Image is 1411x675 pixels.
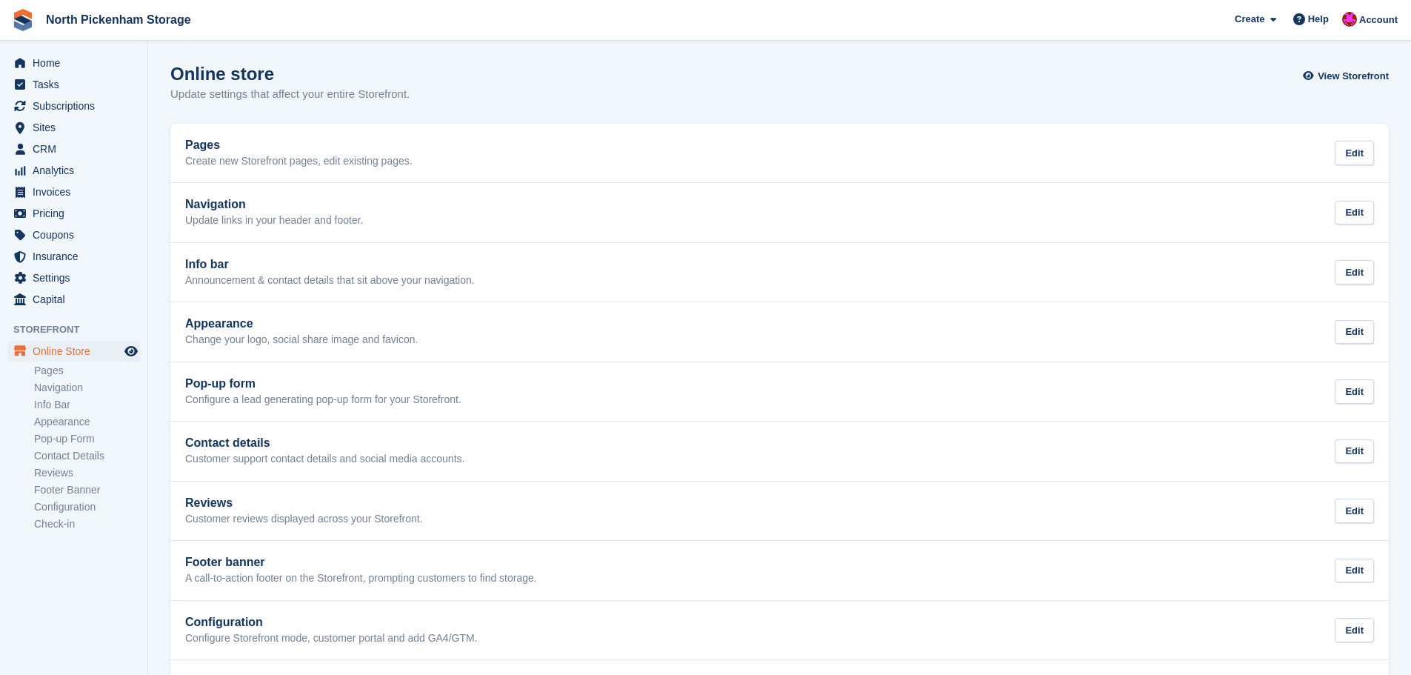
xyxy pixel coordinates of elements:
p: Customer reviews displayed across your Storefront. [185,513,423,526]
a: Pop-up Form [34,432,140,446]
a: Appearance [34,415,140,429]
a: Pages Create new Storefront pages, edit existing pages. Edit [170,124,1389,183]
a: Pop-up form Configure a lead generating pop-up form for your Storefront. Edit [170,362,1389,422]
span: Invoices [33,182,121,202]
span: Insurance [33,246,121,267]
div: Edit [1335,141,1374,165]
div: Edit [1335,379,1374,404]
p: Customer support contact details and social media accounts. [185,453,464,466]
a: Navigation [34,381,140,395]
span: Coupons [33,225,121,245]
a: menu [7,289,140,310]
a: Check-in [34,517,140,531]
span: Pricing [33,203,121,224]
h2: Reviews [185,496,423,510]
a: Contact Details [34,449,140,463]
a: menu [7,96,140,116]
div: Edit [1335,320,1374,345]
a: menu [7,117,140,138]
h2: Info bar [185,258,475,271]
a: menu [7,160,140,181]
p: Update links in your header and footer. [185,214,364,227]
div: Edit [1335,618,1374,642]
span: Home [33,53,121,73]
span: Sites [33,117,121,138]
span: Help [1308,12,1329,27]
a: menu [7,246,140,267]
span: Tasks [33,74,121,95]
p: A call-to-action footer on the Storefront, prompting customers to find storage. [185,572,537,585]
span: CRM [33,139,121,159]
div: Edit [1335,559,1374,583]
a: Footer banner A call-to-action footer on the Storefront, prompting customers to find storage. Edit [170,541,1389,600]
h2: Pages [185,139,413,152]
a: menu [7,267,140,288]
span: View Storefront [1318,69,1389,84]
a: North Pickenham Storage [40,7,197,32]
span: Analytics [33,160,121,181]
span: Settings [33,267,121,288]
div: Edit [1335,499,1374,523]
a: Contact details Customer support contact details and social media accounts. Edit [170,422,1389,481]
a: Preview store [122,342,140,360]
span: Subscriptions [33,96,121,116]
img: Dylan Taylor [1342,12,1357,27]
a: Info bar Announcement & contact details that sit above your navigation. Edit [170,243,1389,302]
h2: Pop-up form [185,377,461,390]
a: Info Bar [34,398,140,412]
p: Configure Storefront mode, customer portal and add GA4/GTM. [185,632,478,645]
span: Storefront [13,322,147,337]
p: Announcement & contact details that sit above your navigation. [185,274,475,287]
a: menu [7,203,140,224]
h2: Navigation [185,198,364,211]
div: Edit [1335,439,1374,464]
a: View Storefront [1307,64,1389,88]
a: menu [7,341,140,362]
p: Change your logo, social share image and favicon. [185,333,418,347]
p: Configure a lead generating pop-up form for your Storefront. [185,393,461,407]
div: Edit [1335,201,1374,225]
a: Navigation Update links in your header and footer. Edit [170,183,1389,242]
a: Configuration Configure Storefront mode, customer portal and add GA4/GTM. Edit [170,601,1389,660]
a: menu [7,74,140,95]
p: Create new Storefront pages, edit existing pages. [185,155,413,168]
h2: Appearance [185,317,418,330]
h2: Footer banner [185,556,537,569]
a: Appearance Change your logo, social share image and favicon. Edit [170,302,1389,362]
img: stora-icon-8386f47178a22dfd0bd8f6a31ec36ba5ce8667c1dd55bd0f319d3a0aa187defe.svg [12,9,34,31]
a: menu [7,139,140,159]
span: Create [1235,12,1264,27]
h2: Configuration [185,616,478,629]
a: menu [7,225,140,245]
span: Capital [33,289,121,310]
a: menu [7,182,140,202]
a: Configuration [34,500,140,514]
a: Reviews [34,466,140,480]
a: Reviews Customer reviews displayed across your Storefront. Edit [170,482,1389,541]
div: Edit [1335,260,1374,285]
span: Online Store [33,341,121,362]
span: Account [1359,13,1398,27]
a: Footer Banner [34,483,140,497]
h2: Contact details [185,436,464,450]
a: Pages [34,364,140,378]
a: menu [7,53,140,73]
p: Update settings that affect your entire Storefront. [170,86,410,103]
h1: Online store [170,64,410,84]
